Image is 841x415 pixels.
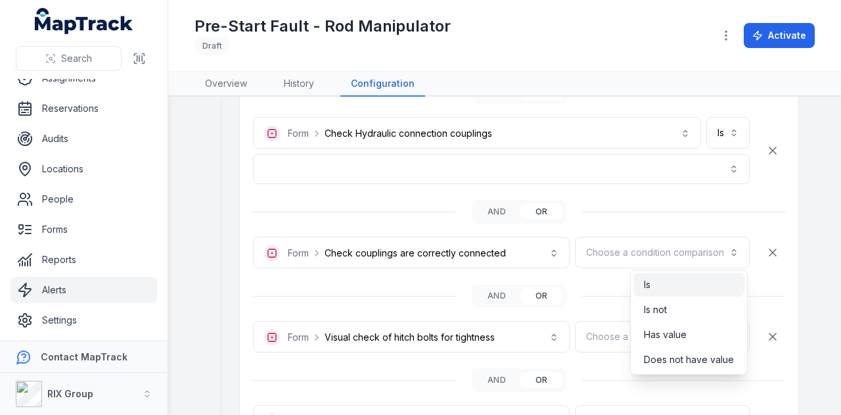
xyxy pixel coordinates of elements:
[644,328,687,341] span: Has value
[644,353,734,366] span: Does not have value
[575,237,750,268] button: Choose a condition comparison
[630,270,748,375] div: Choose a condition comparison
[644,303,667,316] span: Is not
[644,278,650,291] span: Is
